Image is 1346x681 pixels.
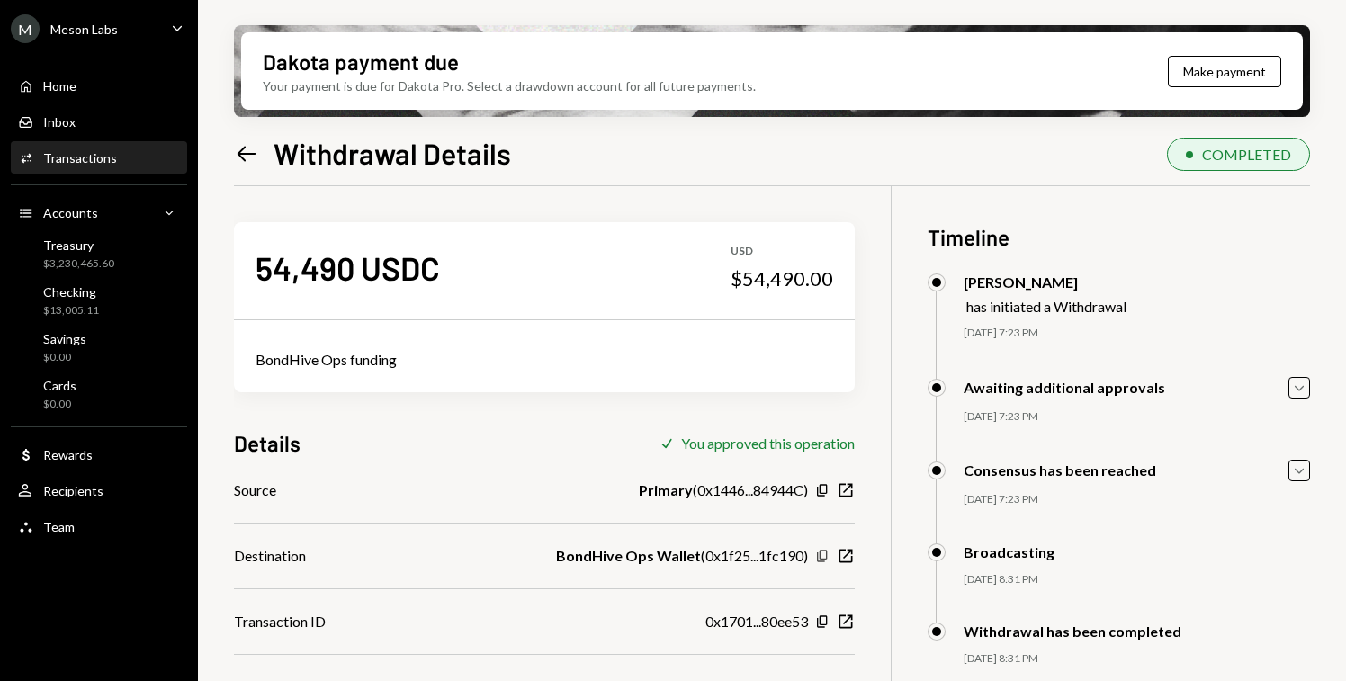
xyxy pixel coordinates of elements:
div: Inbox [43,114,76,130]
h3: Timeline [928,222,1310,252]
div: Treasury [43,237,114,253]
div: [DATE] 7:23 PM [964,326,1310,341]
div: Broadcasting [964,543,1054,560]
div: [PERSON_NAME] [964,273,1126,291]
a: Cards$0.00 [11,372,187,416]
div: Source [234,479,276,501]
div: You approved this operation [681,435,855,452]
div: [DATE] 8:31 PM [964,651,1310,667]
div: Checking [43,284,99,300]
div: Transactions [43,150,117,166]
a: Savings$0.00 [11,326,187,369]
a: Checking$13,005.11 [11,279,187,322]
div: Savings [43,331,86,346]
div: $13,005.11 [43,303,99,318]
div: 54,490 USDC [256,247,440,288]
a: Recipients [11,474,187,506]
a: Team [11,510,187,542]
div: Dakota payment due [263,47,459,76]
div: Your payment is due for Dakota Pro. Select a drawdown account for all future payments. [263,76,756,95]
div: COMPLETED [1202,146,1291,163]
div: $54,490.00 [731,266,833,291]
h1: Withdrawal Details [274,135,511,171]
div: Awaiting additional approvals [964,379,1165,396]
b: BondHive Ops Wallet [556,545,701,567]
a: Inbox [11,105,187,138]
div: Team [43,519,75,534]
div: Recipients [43,483,103,498]
div: ( 0x1446...84944C ) [639,479,808,501]
div: $0.00 [43,350,86,365]
a: Accounts [11,196,187,228]
div: has initiated a Withdrawal [966,298,1126,315]
div: $3,230,465.60 [43,256,114,272]
div: [DATE] 7:23 PM [964,409,1310,425]
div: USD [731,244,833,259]
button: Make payment [1168,56,1281,87]
div: [DATE] 7:23 PM [964,492,1310,507]
div: Consensus has been reached [964,461,1156,479]
div: Withdrawal has been completed [964,623,1181,640]
a: Home [11,69,187,102]
a: Transactions [11,141,187,174]
b: Primary [639,479,693,501]
div: M [11,14,40,43]
div: Accounts [43,205,98,220]
div: BondHive Ops funding [256,349,833,371]
a: Treasury$3,230,465.60 [11,232,187,275]
div: ( 0x1f25...1fc190 ) [556,545,808,567]
div: [DATE] 8:31 PM [964,572,1310,587]
div: $0.00 [43,397,76,412]
div: 0x1701...80ee53 [705,611,808,632]
div: Meson Labs [50,22,118,37]
div: Destination [234,545,306,567]
div: Home [43,78,76,94]
h3: Details [234,428,301,458]
div: Transaction ID [234,611,326,632]
div: Rewards [43,447,93,462]
div: Cards [43,378,76,393]
a: Rewards [11,438,187,470]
